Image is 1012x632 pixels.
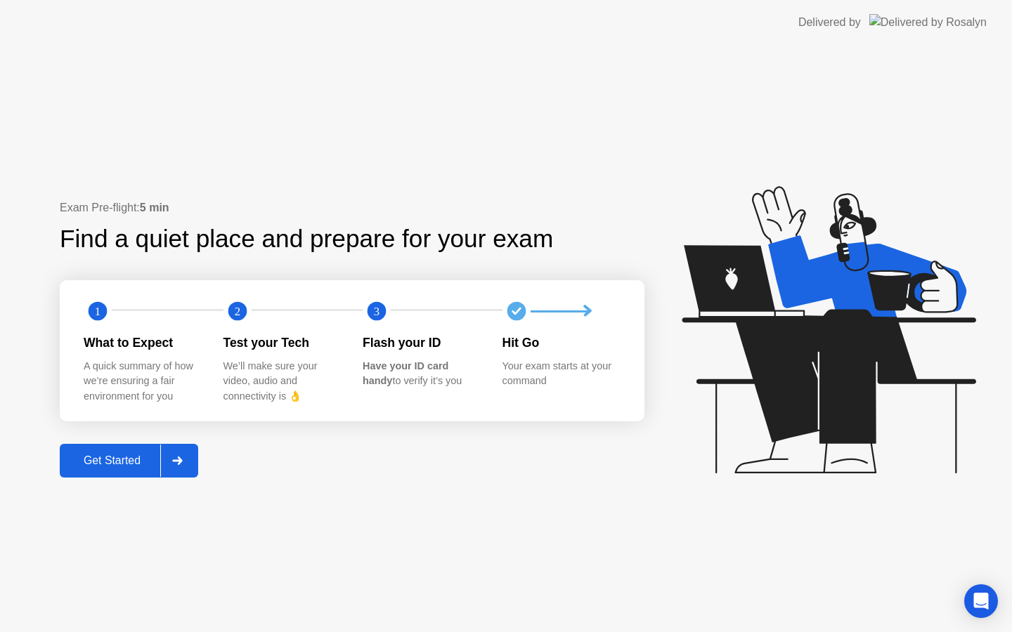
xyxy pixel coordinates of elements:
[84,334,201,352] div: What to Expect
[84,359,201,404] div: A quick summary of how we’re ensuring a fair environment for you
[223,359,341,404] div: We’ll make sure your video, audio and connectivity is 👌
[234,305,240,318] text: 2
[502,334,620,352] div: Hit Go
[964,584,998,618] div: Open Intercom Messenger
[95,305,100,318] text: 1
[140,202,169,213] b: 5 min
[869,14,987,30] img: Delivered by Rosalyn
[64,454,160,467] div: Get Started
[502,359,620,389] div: Your exam starts at your command
[60,220,555,258] div: Find a quiet place and prepare for your exam
[374,305,379,318] text: 3
[363,360,448,387] b: Have your ID card handy
[363,334,480,352] div: Flash your ID
[60,199,644,216] div: Exam Pre-flight:
[223,334,341,352] div: Test your Tech
[60,444,198,478] button: Get Started
[798,14,861,31] div: Delivered by
[363,359,480,389] div: to verify it’s you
